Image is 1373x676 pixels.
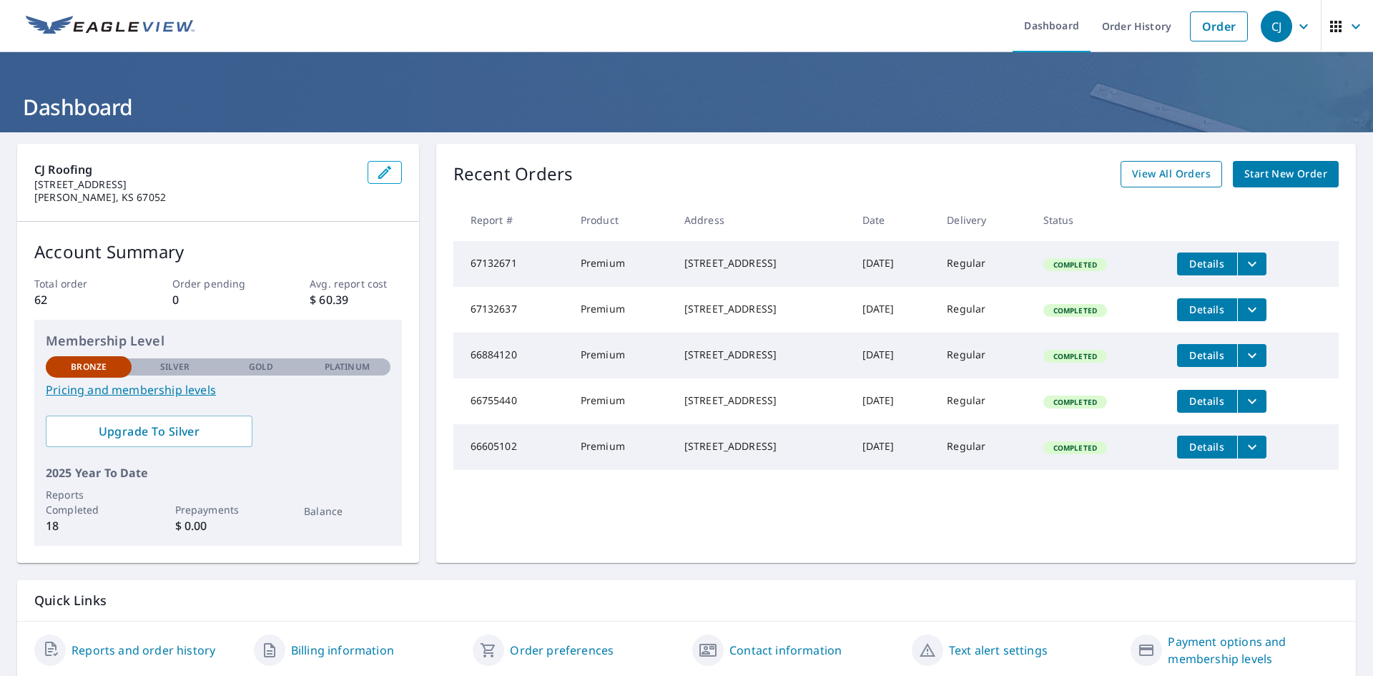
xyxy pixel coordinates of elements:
th: Delivery [935,199,1031,241]
p: 18 [46,517,132,534]
p: 0 [172,291,264,308]
p: Prepayments [175,502,261,517]
span: Details [1186,348,1229,362]
p: $ 60.39 [310,291,401,308]
p: 2025 Year To Date [46,464,390,481]
h1: Dashboard [17,92,1356,122]
span: Completed [1045,260,1106,270]
button: filesDropdownBtn-67132671 [1237,253,1266,275]
a: Order preferences [510,642,614,659]
th: Report # [453,199,569,241]
button: detailsBtn-67132637 [1177,298,1237,321]
td: Regular [935,241,1031,287]
th: Address [673,199,851,241]
a: Pricing and membership levels [46,381,390,398]
button: filesDropdownBtn-66884120 [1237,344,1266,367]
span: View All Orders [1132,165,1211,183]
div: [STREET_ADDRESS] [684,256,840,270]
a: Order [1190,11,1248,41]
p: Membership Level [46,331,390,351]
span: Start New Order [1244,165,1327,183]
p: Gold [249,361,273,373]
td: Regular [935,287,1031,333]
a: Start New Order [1233,161,1339,187]
td: Premium [569,378,673,424]
a: Upgrade To Silver [46,416,252,447]
td: Premium [569,241,673,287]
span: Completed [1045,443,1106,453]
p: CJ Roofing [34,161,356,178]
th: Product [569,199,673,241]
img: EV Logo [26,16,195,37]
td: [DATE] [851,424,936,470]
a: Payment options and membership levels [1168,633,1339,667]
button: detailsBtn-67132671 [1177,253,1237,275]
td: 66605102 [453,424,569,470]
button: detailsBtn-66755440 [1177,390,1237,413]
p: Balance [304,504,390,519]
span: Completed [1045,351,1106,361]
td: [DATE] [851,287,936,333]
a: Contact information [729,642,842,659]
p: [STREET_ADDRESS] [34,178,356,191]
p: Recent Orders [453,161,574,187]
button: detailsBtn-66605102 [1177,436,1237,459]
td: 66884120 [453,333,569,378]
a: View All Orders [1121,161,1222,187]
td: Regular [935,333,1031,378]
span: Details [1186,303,1229,316]
div: [STREET_ADDRESS] [684,393,840,408]
button: filesDropdownBtn-67132637 [1237,298,1266,321]
p: Platinum [325,361,370,373]
p: Quick Links [34,592,1339,609]
button: filesDropdownBtn-66605102 [1237,436,1266,459]
button: filesDropdownBtn-66755440 [1237,390,1266,413]
td: Premium [569,287,673,333]
p: Total order [34,276,126,291]
td: [DATE] [851,241,936,287]
td: [DATE] [851,378,936,424]
td: Regular [935,378,1031,424]
div: [STREET_ADDRESS] [684,348,840,362]
td: 67132671 [453,241,569,287]
th: Status [1032,199,1166,241]
p: Account Summary [34,239,402,265]
p: 62 [34,291,126,308]
div: [STREET_ADDRESS] [684,439,840,454]
div: [STREET_ADDRESS] [684,302,840,316]
td: Premium [569,333,673,378]
p: Reports Completed [46,487,132,517]
span: Details [1186,440,1229,454]
span: Details [1186,394,1229,408]
p: Avg. report cost [310,276,401,291]
button: detailsBtn-66884120 [1177,344,1237,367]
p: $ 0.00 [175,517,261,534]
span: Details [1186,257,1229,270]
p: Bronze [71,361,107,373]
td: 67132637 [453,287,569,333]
td: 66755440 [453,378,569,424]
a: Text alert settings [949,642,1048,659]
td: Premium [569,424,673,470]
span: Upgrade To Silver [57,423,241,439]
a: Reports and order history [72,642,215,659]
td: [DATE] [851,333,936,378]
td: Regular [935,424,1031,470]
a: Billing information [291,642,394,659]
p: Silver [160,361,190,373]
span: Completed [1045,397,1106,407]
p: [PERSON_NAME], KS 67052 [34,191,356,204]
div: CJ [1261,11,1292,42]
p: Order pending [172,276,264,291]
span: Completed [1045,305,1106,315]
th: Date [851,199,936,241]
